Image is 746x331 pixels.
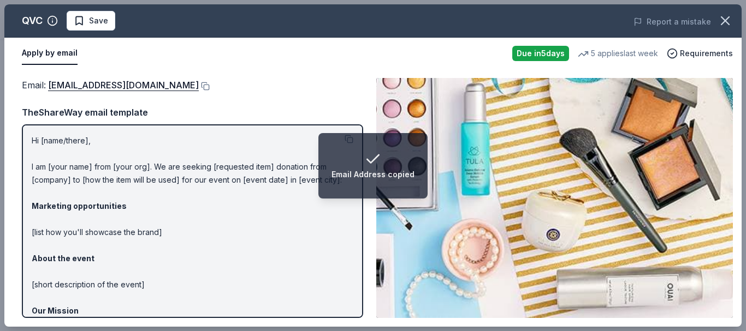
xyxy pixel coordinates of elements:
div: 5 applies last week [578,47,658,60]
a: [EMAIL_ADDRESS][DOMAIN_NAME] [48,78,199,92]
div: TheShareWay email template [22,105,363,119]
span: Save [89,14,108,27]
div: Email Address copied [331,168,415,181]
button: Apply by email [22,42,78,65]
img: Image for QVC [376,78,733,318]
button: Requirements [667,47,733,60]
strong: Our Mission [32,306,79,315]
span: Email : [22,80,199,91]
div: Due in 5 days [512,46,569,61]
button: Save [67,11,115,31]
strong: About the event [32,254,94,263]
strong: Marketing opportunities [32,201,127,210]
span: Requirements [680,47,733,60]
div: QVC [22,12,43,29]
button: Report a mistake [633,15,711,28]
